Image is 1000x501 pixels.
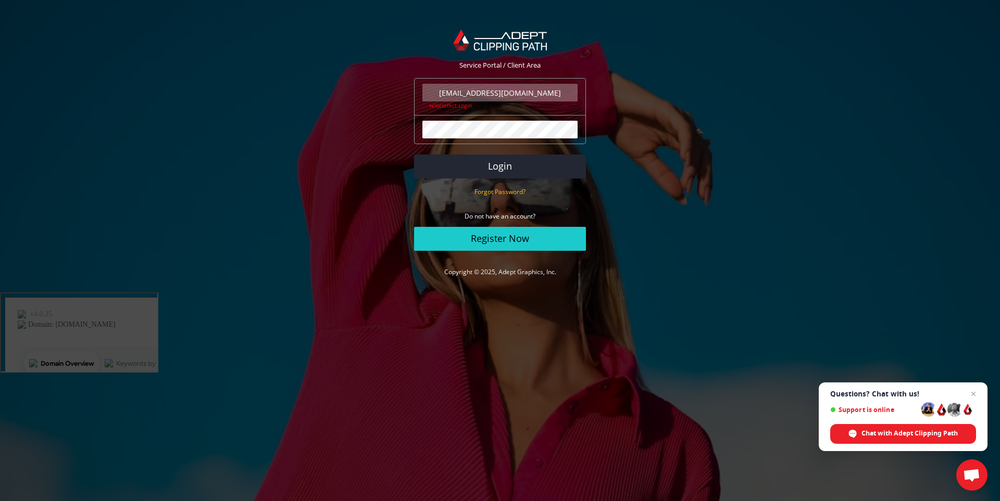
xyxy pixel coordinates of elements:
img: Adept Graphics [453,30,546,50]
a: Open chat [956,459,988,491]
span: Chat with Adept Clipping Path [861,429,958,438]
div: Keywords by Traffic [115,67,176,73]
span: Questions? Chat with us! [830,390,976,398]
span: Support is online [830,406,918,414]
span: Service Portal / Client Area [459,60,541,70]
img: website_grey.svg [17,27,25,35]
small: Do not have an account? [465,212,535,221]
a: Register Now [414,227,586,251]
div: v 4.0.25 [29,17,51,25]
div: Domain: [DOMAIN_NAME] [27,27,115,35]
div: Domain Overview [40,67,93,73]
img: tab_keywords_by_traffic_grey.svg [104,66,112,74]
input: Email Address [422,84,578,101]
a: Forgot Password? [474,187,526,196]
img: logo_orange.svg [17,17,25,25]
span: Chat with Adept Clipping Path [830,424,976,444]
button: Login [414,155,586,178]
a: Copyright © 2025, Adept Graphics, Inc. [444,267,556,276]
img: tab_domain_overview_orange.svg [28,66,36,74]
div: Incorrect Login [422,101,578,110]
